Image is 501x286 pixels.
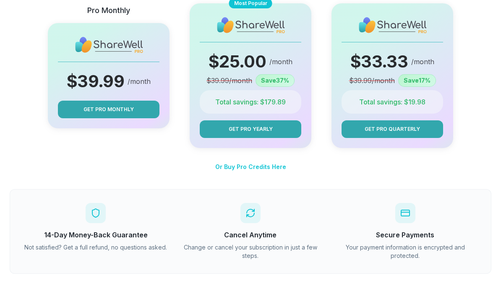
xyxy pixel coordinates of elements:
h3: Secure Payments [333,230,478,240]
button: Get Pro Yearly [200,120,301,138]
button: Get Pro Quarterly [342,120,443,138]
span: Get Pro Monthly [83,106,134,113]
span: Or Buy Pro Credits Here [215,163,286,170]
p: Change or cancel your subscription in just a few steps. [178,243,323,260]
span: Get Pro Yearly [229,125,273,133]
button: Or Buy Pro Credits Here [215,158,286,176]
button: Get Pro Monthly [58,101,159,118]
h3: Cancel Anytime [178,230,323,240]
p: Not satisfied? Get a full refund, no questions asked. [23,243,168,252]
h3: 14-Day Money-Back Guarantee [23,230,168,240]
span: Get Pro Quarterly [365,125,420,133]
p: Your payment information is encrypted and protected. [333,243,478,260]
p: Pro Monthly [87,5,130,16]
